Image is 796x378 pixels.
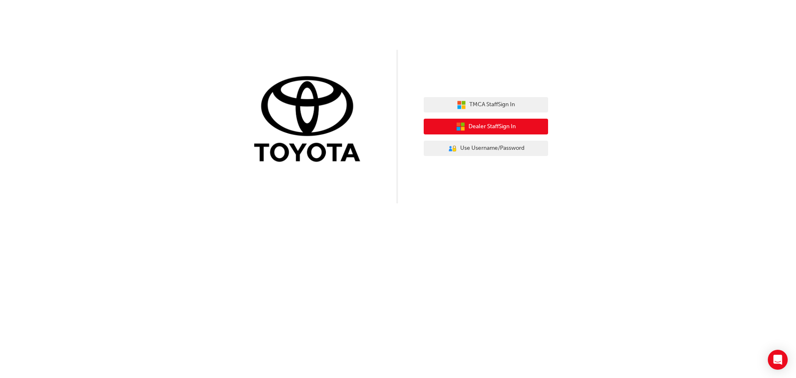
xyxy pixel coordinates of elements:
[469,100,515,110] span: TMCA Staff Sign In
[248,74,372,166] img: Trak
[468,122,516,132] span: Dealer Staff Sign In
[424,97,548,113] button: TMCA StaffSign In
[768,350,788,370] div: Open Intercom Messenger
[424,119,548,134] button: Dealer StaffSign In
[424,141,548,156] button: Use Username/Password
[460,144,524,153] span: Use Username/Password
